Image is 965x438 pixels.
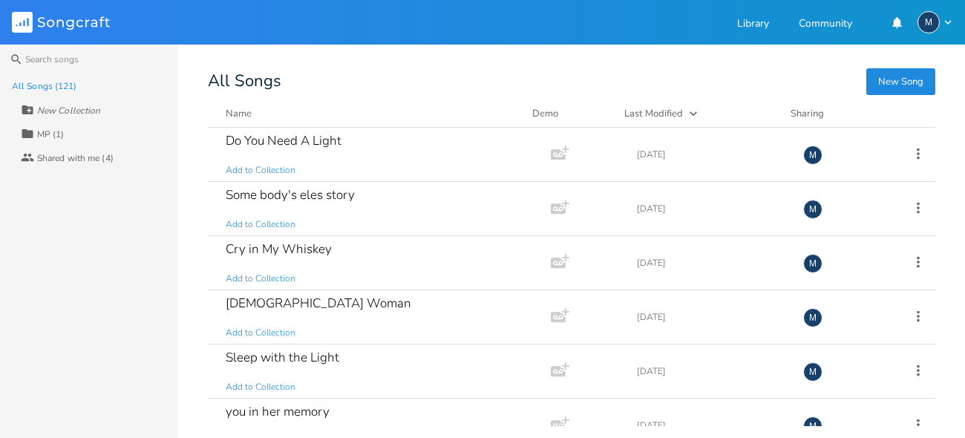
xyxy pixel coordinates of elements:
button: New Song [866,68,935,95]
div: Shared with me (4) [37,154,114,163]
button: M [917,11,953,33]
div: Cry in My Whiskey [226,243,332,255]
div: Marketa [803,254,822,273]
div: Marketa [803,146,822,165]
div: All Songs [208,74,935,88]
div: Name [226,107,252,120]
span: Add to Collection [226,164,295,177]
a: Library [737,19,769,31]
div: All Songs (121) [12,82,77,91]
div: Demo [532,106,606,121]
div: Some body's eles story [226,189,355,201]
div: [DATE] [637,367,785,376]
div: Marketa [803,362,822,382]
span: Add to Collection [226,381,295,393]
div: New Collection [37,106,100,115]
button: Name [226,106,514,121]
div: [DEMOGRAPHIC_DATA] Woman [226,297,411,310]
div: [DATE] [637,204,785,213]
div: [DATE] [637,313,785,321]
span: Add to Collection [226,218,295,231]
div: MP (1) [37,130,65,139]
div: Marketa [917,11,940,33]
div: [DATE] [637,150,785,159]
span: Add to Collection [226,327,295,339]
div: Sharing [791,106,880,121]
div: Marketa [803,200,822,219]
div: Marketa [803,416,822,436]
div: [DATE] [637,258,785,267]
span: Add to Collection [226,272,295,285]
div: Marketa [803,308,822,327]
button: Last Modified [624,106,773,121]
div: you in her memory [226,405,330,418]
div: Sleep with the Light [226,351,339,364]
div: [DATE] [637,421,785,430]
div: Last Modified [624,107,683,120]
div: Do You Need A Light [226,134,341,147]
a: Community [799,19,852,31]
